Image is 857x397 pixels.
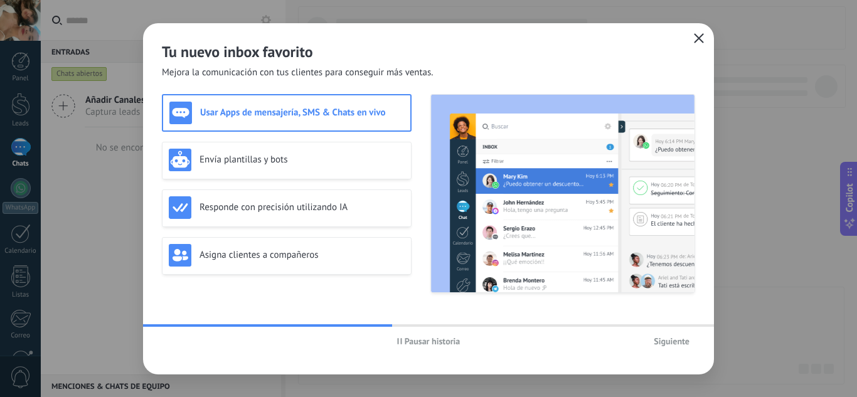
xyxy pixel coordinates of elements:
button: Pausar historia [391,332,466,351]
button: Siguiente [648,332,695,351]
span: Pausar historia [405,337,460,346]
h3: Responde con precisión utilizando IA [200,201,405,213]
h3: Usar Apps de mensajería, SMS & Chats en vivo [200,107,404,119]
h3: Envía plantillas y bots [200,154,405,166]
h3: Asigna clientes a compañeros [200,249,405,261]
span: Mejora la comunicación con tus clientes para conseguir más ventas. [162,66,434,79]
h2: Tu nuevo inbox favorito [162,42,695,61]
span: Siguiente [654,337,689,346]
